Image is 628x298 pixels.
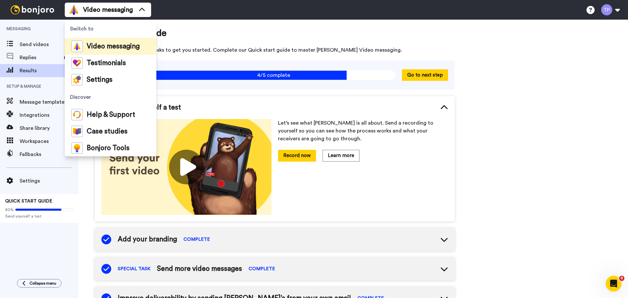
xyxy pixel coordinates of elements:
[118,266,150,272] span: SPECIAL TASK
[71,126,83,137] img: case-study-colored.svg
[65,71,156,88] a: Settings
[20,111,78,119] span: Integrations
[249,266,275,272] span: COMPLETE
[87,145,130,151] span: Bonjoro Tools
[65,55,156,71] a: Testimonials
[71,142,83,154] img: bj-tools-colored.svg
[5,199,52,203] span: QUICK START GUIDE
[64,54,72,61] div: 4
[71,74,83,85] img: settings-colored.svg
[95,26,455,40] span: Quick start guide
[65,38,156,55] a: Video messaging
[71,41,83,52] img: vm-color.svg
[606,276,621,291] iframe: Intercom live chat
[5,207,14,212] span: 80%
[402,69,448,81] button: Go to next step
[151,70,395,80] span: 4/5 complete
[20,124,78,132] span: Share library
[87,60,126,66] span: Testimonials
[87,112,135,118] span: Help & Support
[83,5,133,14] span: Video messaging
[101,119,271,215] img: 178eb3909c0dc23ce44563bdb6dc2c11.jpg
[95,46,455,54] span: Here are some tips and tasks to get you started. Complete our Quick start guide to master [PERSON...
[20,67,78,75] span: Results
[20,177,78,185] span: Settings
[65,123,156,140] a: Case studies
[71,109,83,120] img: help-and-support-colored.svg
[20,41,78,48] span: Send videos
[157,264,242,274] span: Send more video messages
[87,77,113,83] span: Settings
[29,281,56,286] span: Collapse menu
[8,5,57,14] img: bj-logo-header-white.svg
[323,150,359,161] button: Learn more
[87,43,140,50] span: Video messaging
[69,5,79,15] img: vm-color.svg
[65,88,156,106] span: Discover
[87,128,128,135] span: Case studies
[20,98,78,106] span: Message template
[5,214,73,219] span: Send yourself a test
[20,54,61,61] span: Replies
[118,235,177,244] span: Add your branding
[20,150,78,158] span: Fallbacks
[20,137,78,145] span: Workspaces
[278,150,316,161] button: Record now
[71,57,83,69] img: tm-color.svg
[183,236,210,243] span: COMPLETE
[278,119,448,143] p: Let’s see what [PERSON_NAME] is all about. Send a recording to yourself so you can see how the pr...
[65,106,156,123] a: Help & Support
[619,276,624,281] span: 9
[65,140,156,156] a: Bonjoro Tools
[17,279,61,288] button: Collapse menu
[65,20,156,38] span: Switch to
